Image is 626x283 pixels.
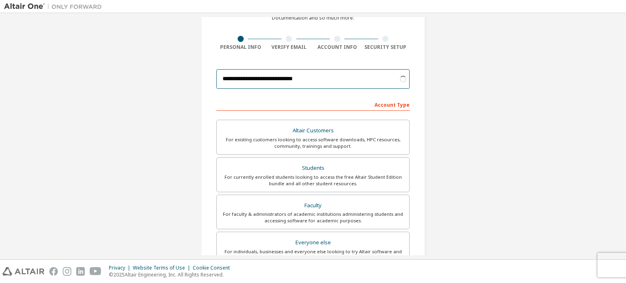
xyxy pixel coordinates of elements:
[109,265,133,271] div: Privacy
[361,44,410,50] div: Security Setup
[222,136,404,149] div: For existing customers looking to access software downloads, HPC resources, community, trainings ...
[222,162,404,174] div: Students
[222,174,404,187] div: For currently enrolled students looking to access the free Altair Student Edition bundle and all ...
[222,237,404,248] div: Everyone else
[63,267,71,276] img: instagram.svg
[4,2,106,11] img: Altair One
[109,271,235,278] p: © 2025 Altair Engineering, Inc. All Rights Reserved.
[90,267,101,276] img: youtube.svg
[222,125,404,136] div: Altair Customers
[76,267,85,276] img: linkedin.svg
[313,44,361,50] div: Account Info
[222,200,404,211] div: Faculty
[222,211,404,224] div: For faculty & administrators of academic institutions administering students and accessing softwa...
[216,98,410,111] div: Account Type
[2,267,44,276] img: altair_logo.svg
[133,265,193,271] div: Website Terms of Use
[216,44,265,50] div: Personal Info
[222,248,404,261] div: For individuals, businesses and everyone else looking to try Altair software and explore our prod...
[49,267,58,276] img: facebook.svg
[193,265,235,271] div: Cookie Consent
[265,44,313,50] div: Verify Email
